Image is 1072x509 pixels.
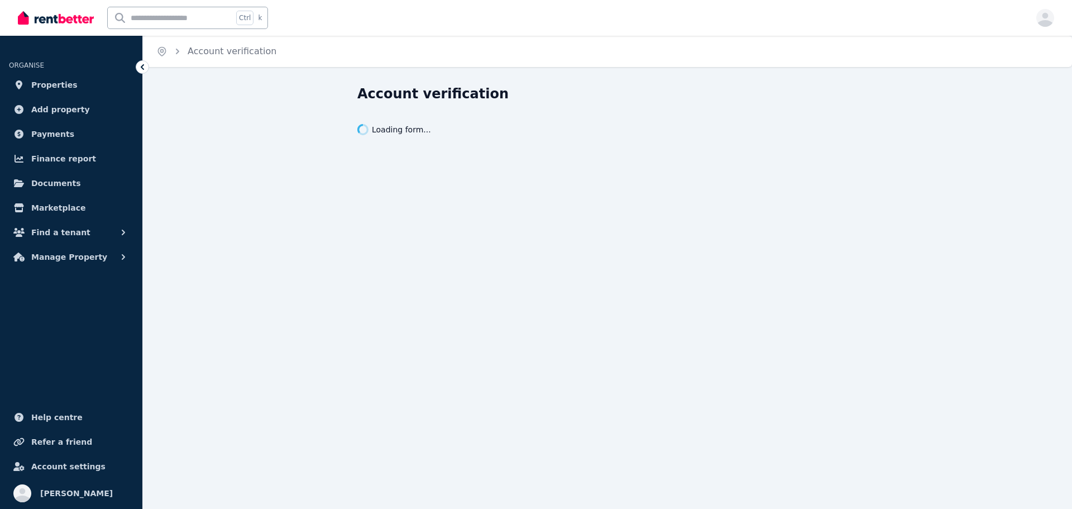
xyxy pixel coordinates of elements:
[9,74,133,96] a: Properties
[40,487,113,500] span: [PERSON_NAME]
[9,221,133,244] button: Find a tenant
[9,431,133,453] a: Refer a friend
[236,11,253,25] span: Ctrl
[9,123,133,145] a: Payments
[31,411,83,424] span: Help centre
[188,46,276,56] a: Account verification
[31,460,106,473] span: Account settings
[31,103,90,116] span: Add property
[9,61,44,69] span: ORGANISE
[31,127,74,141] span: Payments
[31,201,85,215] span: Marketplace
[31,152,96,165] span: Finance report
[143,36,290,67] nav: Breadcrumb
[31,435,92,449] span: Refer a friend
[9,455,133,478] a: Account settings
[9,98,133,121] a: Add property
[9,148,133,170] a: Finance report
[9,172,133,194] a: Documents
[31,177,81,190] span: Documents
[31,78,78,92] span: Properties
[9,406,133,429] a: Help centre
[9,197,133,219] a: Marketplace
[9,246,133,268] button: Manage Property
[372,124,431,135] span: Loading form...
[258,13,262,22] span: k
[18,9,94,26] img: RentBetter
[31,250,107,264] span: Manage Property
[31,226,90,239] span: Find a tenant
[357,85,509,103] h1: Account verification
